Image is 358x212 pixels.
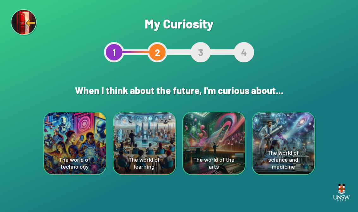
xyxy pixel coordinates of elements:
div: The world of learning [113,112,175,174]
div: The world of science and medicine [252,112,314,174]
div: 3 [191,42,211,62]
div: The world of technology [44,112,106,174]
div: 1 [104,42,124,62]
h2: When I think about the future, I'm curious about... [43,78,315,102]
h1: My Curiosity [104,16,254,31]
img: Exit [11,9,38,36]
div: The world of the arts [183,112,245,174]
div: 2 [147,42,167,62]
div: 4 [234,42,254,62]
